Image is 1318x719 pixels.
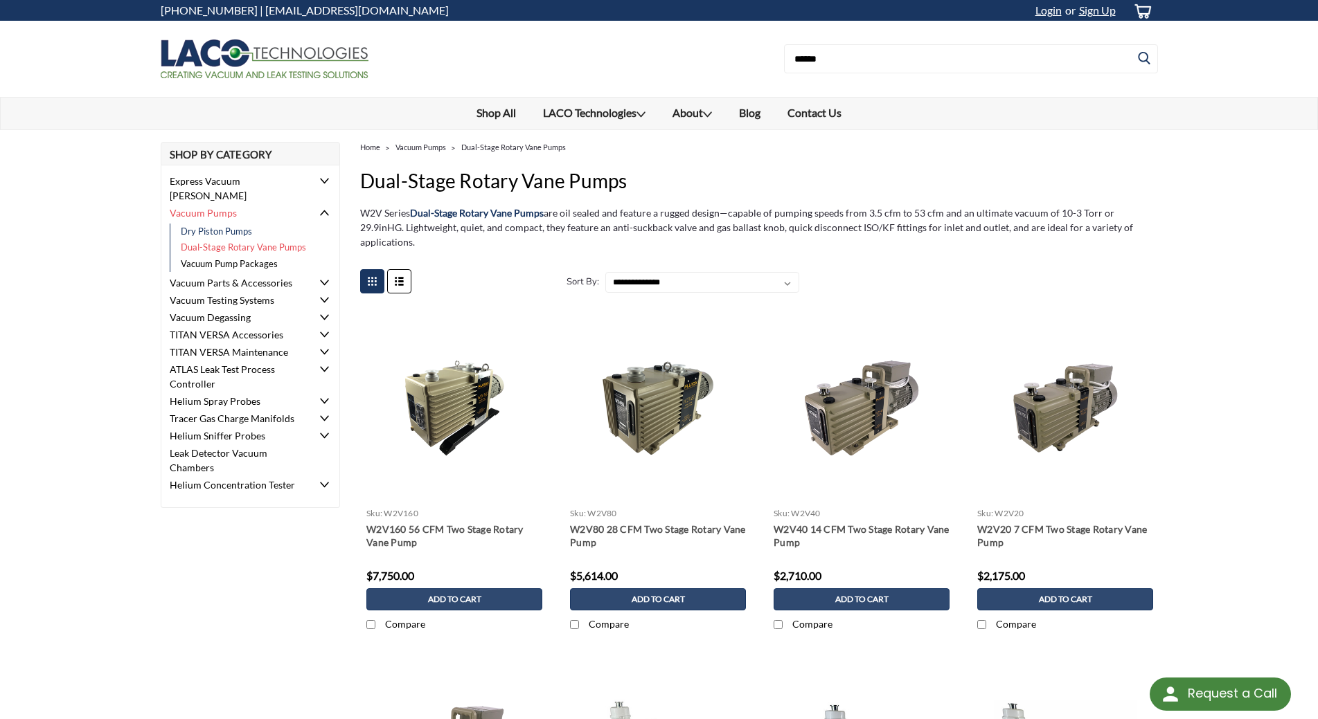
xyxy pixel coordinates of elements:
[791,508,820,518] span: W2V40
[774,569,821,582] span: $2,710.00
[570,588,746,610] a: Add to Cart
[360,143,380,152] a: Home
[384,508,418,518] span: W2V160
[395,143,446,152] a: Vacuum Pumps
[161,427,313,444] a: Helium Sniffer Probes
[387,269,411,293] a: Toggle List View
[570,569,618,582] span: $5,614.00
[461,143,566,152] a: Dual-Stage Rotary Vane Pumps
[977,508,993,518] span: sku:
[1150,677,1291,711] div: Request a Call
[463,98,530,128] a: Shop All
[161,361,313,392] a: ATLAS Leak Test Process Controller
[774,620,783,629] input: Compare
[774,98,855,128] a: Contact Us
[726,98,774,128] a: Blog
[1188,677,1277,709] div: Request a Call
[360,166,1158,195] h1: Dual-Stage Rotary Vane Pumps
[996,618,1036,630] span: Compare
[170,224,321,240] a: Dry Piston Pumps
[570,620,579,629] input: Compare
[570,522,746,549] a: W2V80 28 CFM Two Stage Rotary Vane Pump
[366,522,542,549] a: W2V160 56 CFM Two Stage Rotary Vane Pump
[161,142,340,165] h2: Shop By Category
[659,98,726,129] a: About
[560,271,600,292] label: Sort By:
[161,444,313,476] a: Leak Detector Vacuum Chambers
[170,239,321,256] a: Dual-Stage Rotary Vane Pumps
[767,355,956,462] img: W2V40 14 CFM Two Stage Rotary Vane Pump
[161,204,313,221] a: Vacuum Pumps
[428,594,481,604] span: Add to Cart
[774,508,790,518] span: sku:
[161,39,368,78] img: LACO Technologies
[977,508,1024,518] a: sku: W2V20
[774,588,950,610] a: Add to Cart
[1062,3,1076,17] span: or
[161,309,313,326] a: Vacuum Degassing
[530,98,659,129] a: LACO Technologies
[977,620,986,629] input: Compare
[570,508,617,518] a: sku: W2V80
[1123,1,1158,21] a: cart-preview-dropdown
[835,594,889,604] span: Add to Cart
[366,569,414,582] span: $7,750.00
[632,594,685,604] span: Add to Cart
[970,355,1160,462] img: W2V20 7 CFM Two Stage Rotary Vane Pump
[161,291,313,309] a: Vacuum Testing Systems
[385,618,425,630] span: Compare
[1159,683,1182,705] img: round button
[774,522,950,549] a: W2V40 14 CFM Two Stage Rotary Vane Pump
[410,207,544,219] strong: Dual-Stage Rotary Vane Pumps
[995,508,1024,518] span: W2V20
[977,588,1153,610] a: Add to Cart
[366,588,542,610] a: Add to Cart
[587,508,616,518] span: W2V80
[170,256,321,273] a: Vacuum Pump Packages
[359,355,549,462] img: W2V160 56 CFM Two Stage Rotary Vane Pump
[366,620,375,629] input: Compare
[161,172,313,204] a: Express Vacuum [PERSON_NAME]
[563,355,753,462] img: W2V80 28 CFM Two Stage Rotary Vane Pump
[360,206,1158,249] p: W2V Series are oil sealed and feature a rugged design—capable of pumping speeds from 3.5 cfm to 5...
[589,618,629,630] span: Compare
[570,508,586,518] span: sku:
[161,274,313,291] a: Vacuum Parts & Accessories
[1039,594,1092,604] span: Add to Cart
[161,410,313,427] a: Tracer Gas Charge Manifolds
[161,476,313,493] a: Helium Concentration Tester
[774,508,821,518] a: sku: W2V40
[161,392,313,410] a: Helium Spray Probes
[366,508,382,518] span: sku:
[360,269,384,293] a: Toggle Grid View
[977,522,1153,549] a: W2V20 7 CFM Two Stage Rotary Vane Pump
[161,326,313,343] a: TITAN VERSA Accessories
[161,343,313,361] a: TITAN VERSA Maintenance
[366,508,418,518] a: sku: W2V160
[792,618,832,630] span: Compare
[977,569,1025,582] span: $2,175.00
